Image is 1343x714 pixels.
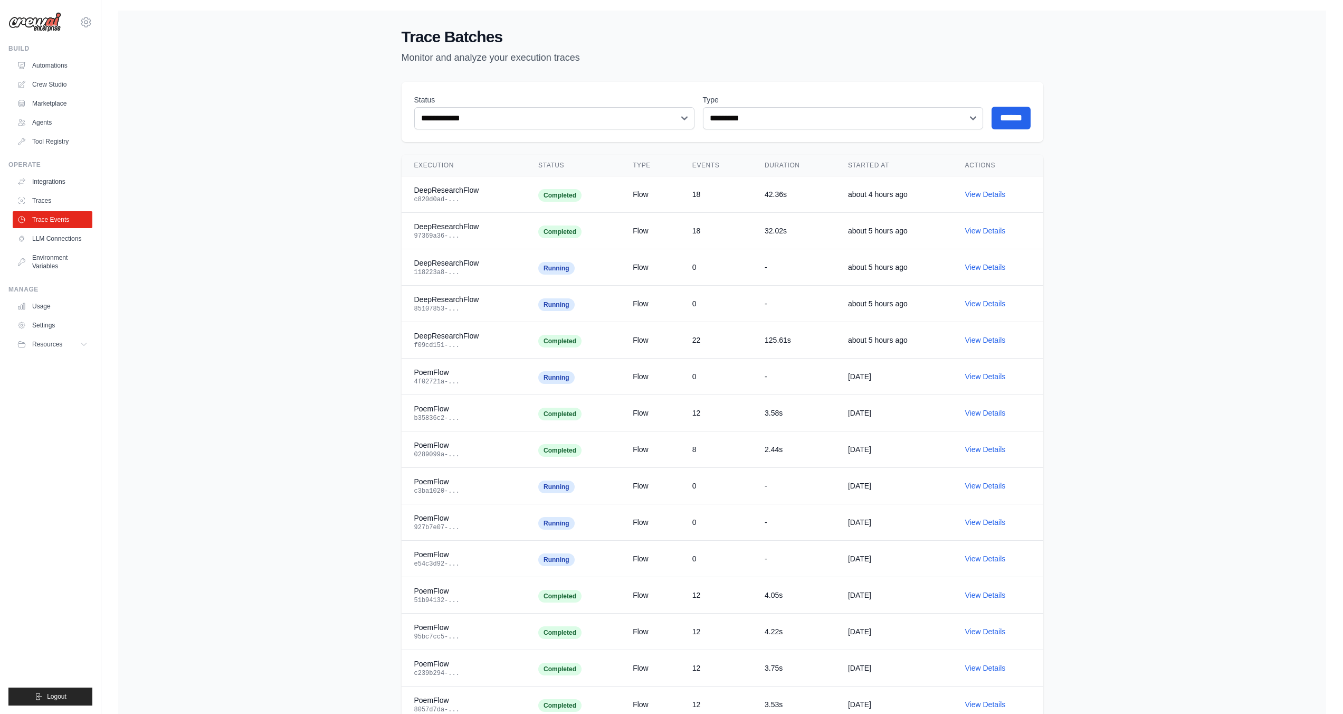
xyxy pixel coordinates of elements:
div: Manage [8,285,92,294]
a: Automations [13,57,92,74]
h1: Trace Batches [402,27,1043,46]
td: Flow [620,176,680,213]
td: Flow [620,322,680,359]
a: View Details [965,409,1006,417]
th: Status [526,155,620,176]
div: PoemFlow [414,622,513,633]
td: 3.58s [752,395,835,431]
button: Resources [13,336,92,353]
span: Running [538,481,575,493]
span: Running [538,517,575,530]
th: Execution [402,155,526,176]
td: [DATE] [835,431,953,468]
td: Flow [620,468,680,504]
td: - [752,504,835,541]
td: Flow [620,213,680,249]
td: Flow [620,650,680,687]
div: c239b294-... [414,669,513,678]
td: 8 [680,431,752,468]
a: View Details [965,227,1006,235]
td: [DATE] [835,468,953,504]
div: PoemFlow [414,367,513,378]
div: 118223a8-... [414,268,513,277]
div: DeepResearchFlow [414,221,513,232]
div: PoemFlow [414,403,513,414]
th: Events [680,155,752,176]
td: - [752,249,835,286]
a: View Details [965,664,1006,672]
td: Flow [620,431,680,468]
td: 4.05s [752,577,835,614]
td: 12 [680,395,752,431]
a: View Details [965,518,1006,527]
a: Tool Registry [13,133,92,150]
td: about 5 hours ago [835,322,953,359]
a: View Details [965,627,1006,636]
a: View Details [965,372,1006,381]
span: Completed [538,699,582,712]
div: Operate [8,161,92,169]
a: View Details [965,336,1006,344]
td: 125.61s [752,322,835,359]
a: View Details [965,482,1006,490]
td: [DATE] [835,650,953,687]
a: Crew Studio [13,76,92,93]
th: Actions [953,155,1043,176]
span: Completed [538,408,582,420]
span: Completed [538,663,582,675]
td: [DATE] [835,577,953,614]
div: PoemFlow [414,476,513,487]
td: 22 [680,322,752,359]
td: about 4 hours ago [835,176,953,213]
div: DeepResearchFlow [414,294,513,305]
div: PoemFlow [414,440,513,450]
span: Logout [47,692,66,701]
td: Flow [620,504,680,541]
button: Logout [8,688,92,706]
a: View Details [965,299,1006,308]
td: 18 [680,176,752,213]
div: PoemFlow [414,695,513,706]
a: Integrations [13,173,92,190]
div: c3ba1020-... [414,487,513,495]
div: PoemFlow [414,659,513,669]
td: 0 [680,468,752,504]
a: View Details [965,555,1006,563]
td: 2.44s [752,431,835,468]
span: Running [538,553,575,566]
td: 3.75s [752,650,835,687]
span: Running [538,371,575,384]
td: - [752,541,835,577]
div: DeepResearchFlow [414,185,513,195]
a: Agents [13,114,92,131]
a: Settings [13,317,92,334]
td: Flow [620,614,680,650]
td: - [752,468,835,504]
td: [DATE] [835,541,953,577]
span: Resources [32,340,62,349]
div: 8057d7da-... [414,706,513,714]
span: Running [538,298,575,311]
td: 32.02s [752,213,835,249]
div: f09cd151-... [414,341,513,350]
p: Monitor and analyze your execution traces [402,51,1043,65]
td: 42.36s [752,176,835,213]
td: Flow [620,286,680,322]
a: Traces [13,192,92,209]
td: [DATE] [835,614,953,650]
td: [DATE] [835,395,953,431]
td: 0 [680,286,752,322]
td: - [752,359,835,395]
td: about 5 hours ago [835,286,953,322]
div: 927b7e07-... [414,523,513,532]
div: PoemFlow [414,513,513,523]
div: 4f02721a-... [414,378,513,386]
td: 12 [680,577,752,614]
td: 0 [680,541,752,577]
span: Completed [538,626,582,639]
span: Completed [538,590,582,603]
div: DeepResearchFlow [414,258,513,268]
label: Type [703,95,983,105]
span: Completed [538,189,582,202]
img: Logo [8,12,61,32]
